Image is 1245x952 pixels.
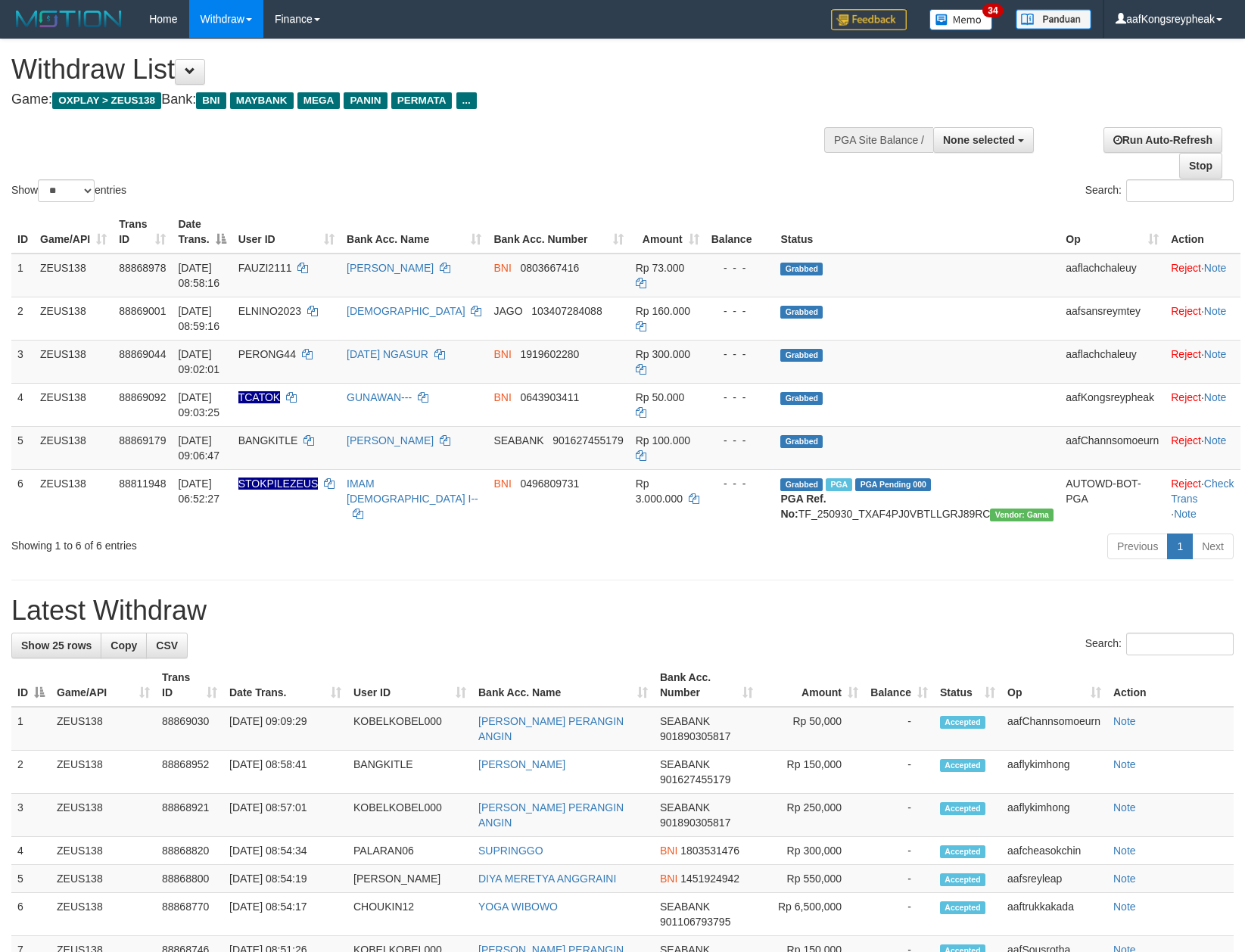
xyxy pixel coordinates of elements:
td: aafKongsreypheak [1060,383,1165,426]
span: [DATE] 09:03:25 [178,391,219,418]
th: Amount: activate to sort column ascending [759,664,864,707]
a: [PERSON_NAME] [347,434,434,446]
span: [DATE] 09:02:01 [178,348,219,375]
span: 88869044 [119,348,166,360]
a: Reject [1171,348,1201,360]
td: Rp 6,500,000 [759,893,864,936]
a: 1 [1167,534,1193,559]
span: 34 [982,4,1003,17]
td: Rp 250,000 [759,794,864,837]
span: Copy [110,639,137,652]
td: Rp 50,000 [759,707,864,751]
a: CSV [146,633,188,658]
span: 88868978 [119,262,166,274]
span: MAYBANK [230,92,294,109]
span: SEABANK [660,901,710,913]
td: 88869030 [156,707,223,751]
span: SEABANK [660,758,710,770]
span: SEABANK [493,434,543,446]
div: - - - [711,347,769,362]
a: Note [1204,348,1227,360]
th: ID: activate to sort column descending [11,664,51,707]
td: aafsreyleap [1001,865,1107,893]
td: [DATE] 08:54:34 [223,837,347,865]
td: - [864,707,934,751]
h1: Latest Withdraw [11,596,1234,626]
span: Nama rekening ada tanda titik/strip, harap diedit [238,478,319,490]
td: aafChannsomoeurn [1001,707,1107,751]
td: 88868921 [156,794,223,837]
span: BANGKITLE [238,434,298,446]
span: SEABANK [660,801,710,814]
span: Rp 100.000 [636,434,690,446]
td: ZEUS138 [51,751,156,794]
td: 1 [11,707,51,751]
th: User ID: activate to sort column ascending [347,664,472,707]
a: Check Trans [1171,478,1234,505]
td: [DATE] 08:58:41 [223,751,347,794]
span: Marked by aafsreyleap [826,478,852,491]
td: ZEUS138 [34,469,113,527]
td: PALARAN06 [347,837,472,865]
td: AUTOWD-BOT-PGA [1060,469,1165,527]
span: Accepted [940,901,985,914]
a: [PERSON_NAME] [347,262,434,274]
td: 3 [11,794,51,837]
span: 88869001 [119,305,166,317]
span: Copy 901627455179 to clipboard [552,434,623,446]
a: Note [1113,845,1136,857]
span: Rp 3.000.000 [636,478,683,505]
a: Note [1204,305,1227,317]
span: ... [456,92,477,109]
span: PGA Pending [855,478,931,491]
td: TF_250930_TXAF4PJ0VBTLLGRJ89RC [774,469,1060,527]
td: 6 [11,893,51,936]
span: Copy 1803531476 to clipboard [680,845,739,857]
span: Copy 901890305817 to clipboard [660,817,730,829]
span: PERONG44 [238,348,296,360]
td: aaflykimhong [1001,794,1107,837]
th: Date Trans.: activate to sort column descending [172,210,232,254]
td: ZEUS138 [51,865,156,893]
td: [PERSON_NAME] [347,865,472,893]
th: ID [11,210,34,254]
span: Rp 160.000 [636,305,690,317]
label: Show entries [11,179,126,202]
img: Feedback.jpg [831,9,907,30]
a: YOGA WIBOWO [478,901,558,913]
input: Search: [1126,179,1234,202]
span: Copy 103407284088 to clipboard [531,305,602,317]
span: 88811948 [119,478,166,490]
th: User ID: activate to sort column ascending [232,210,341,254]
td: - [864,794,934,837]
a: Run Auto-Refresh [1103,127,1222,153]
td: ZEUS138 [34,297,113,340]
a: Reject [1171,391,1201,403]
td: · · [1165,469,1240,527]
a: Show 25 rows [11,633,101,658]
td: aaflachchaleuy [1060,340,1165,383]
a: Note [1113,801,1136,814]
td: Rp 300,000 [759,837,864,865]
div: PGA Site Balance / [824,127,933,153]
th: Amount: activate to sort column ascending [630,210,705,254]
span: Copy 901106793795 to clipboard [660,916,730,928]
th: Bank Acc. Number: activate to sort column ascending [654,664,759,707]
h1: Withdraw List [11,54,815,85]
th: Action [1107,664,1234,707]
select: Showentries [38,179,95,202]
span: OXPLAY > ZEUS138 [52,92,161,109]
span: BNI [493,478,511,490]
td: · [1165,254,1240,297]
th: Action [1165,210,1240,254]
div: - - - [711,390,769,405]
div: - - - [711,303,769,319]
a: Reject [1171,478,1201,490]
a: [DATE] NGASUR [347,348,428,360]
a: Note [1174,508,1197,520]
td: ZEUS138 [51,707,156,751]
th: Bank Acc. Name: activate to sort column ascending [472,664,654,707]
span: SEABANK [660,715,710,727]
td: 2 [11,297,34,340]
td: 88868800 [156,865,223,893]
